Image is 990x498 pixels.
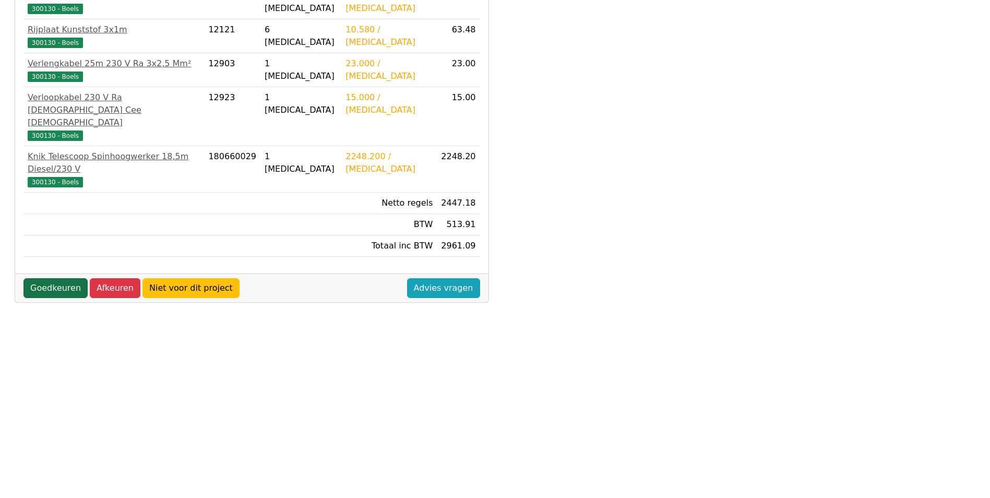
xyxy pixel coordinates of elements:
span: 300130 - Boels [28,131,83,141]
td: 2447.18 [437,193,480,214]
span: 300130 - Boels [28,4,83,14]
div: 23.000 / [MEDICAL_DATA] [345,57,433,82]
div: Verlengkabel 25m 230 V Ra 3x2,5 Mm² [28,57,200,70]
td: 2961.09 [437,235,480,257]
td: 12121 [204,19,260,53]
a: Goedkeuren [23,278,88,298]
div: 15.000 / [MEDICAL_DATA] [345,91,433,116]
a: Rijplaat Kunststof 3x1m300130 - Boels [28,23,200,49]
div: 1 [MEDICAL_DATA] [265,57,337,82]
div: Rijplaat Kunststof 3x1m [28,23,200,36]
a: Advies vragen [407,278,480,298]
td: 513.91 [437,214,480,235]
div: 2248.200 / [MEDICAL_DATA] [345,150,433,175]
td: 23.00 [437,53,480,87]
div: 1 [MEDICAL_DATA] [265,91,337,116]
a: Verloopkabel 230 V Ra [DEMOGRAPHIC_DATA] Cee [DEMOGRAPHIC_DATA]300130 - Boels [28,91,200,141]
td: Totaal inc BTW [341,235,437,257]
td: 12923 [204,87,260,146]
a: Knik Telescoop Spinhoogwerker 18,5m Diesel/230 V300130 - Boels [28,150,200,188]
td: BTW [341,214,437,235]
div: Knik Telescoop Spinhoogwerker 18,5m Diesel/230 V [28,150,200,175]
span: 300130 - Boels [28,38,83,48]
td: 2248.20 [437,146,480,193]
div: 6 [MEDICAL_DATA] [265,23,337,49]
td: 63.48 [437,19,480,53]
div: 1 [MEDICAL_DATA] [265,150,337,175]
span: 300130 - Boels [28,177,83,187]
td: Netto regels [341,193,437,214]
td: 180660029 [204,146,260,193]
div: 10.580 / [MEDICAL_DATA] [345,23,433,49]
td: 12903 [204,53,260,87]
a: Verlengkabel 25m 230 V Ra 3x2,5 Mm²300130 - Boels [28,57,200,82]
div: Verloopkabel 230 V Ra [DEMOGRAPHIC_DATA] Cee [DEMOGRAPHIC_DATA] [28,91,200,129]
a: Niet voor dit project [142,278,240,298]
span: 300130 - Boels [28,72,83,82]
td: 15.00 [437,87,480,146]
a: Afkeuren [90,278,140,298]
